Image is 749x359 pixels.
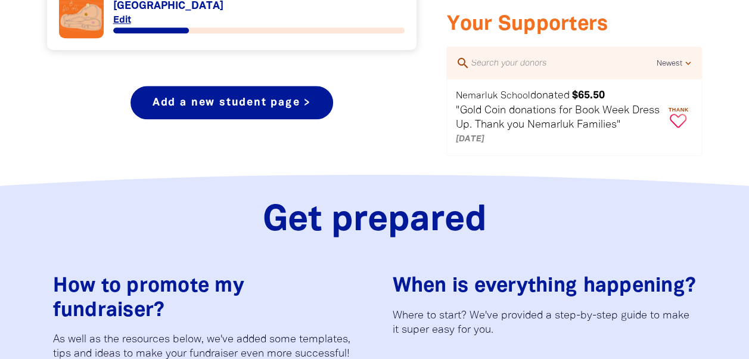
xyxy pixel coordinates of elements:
[455,92,497,100] em: Nemarluk
[663,107,693,113] span: Thank
[130,86,333,119] a: Add a new student page >
[663,102,693,132] button: Thank
[447,79,701,154] div: Paginated content
[263,205,487,237] span: Get prepared
[393,277,696,296] span: When is everything happening?
[500,92,530,100] em: School
[455,104,661,132] p: "Gold Coin donations for Book Week Dress Up. Thank you Nemarluk Families"
[455,132,661,147] p: [DATE]
[53,277,244,320] span: How to promote my fundraiser?
[530,91,569,100] span: donated
[571,91,604,100] em: $65.50
[446,16,608,34] span: Your Supporters
[455,56,470,70] i: search
[393,309,697,338] p: Where to start? We've provided a step-by-step guide to make it super easy for you.
[470,55,656,71] input: Search your donors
